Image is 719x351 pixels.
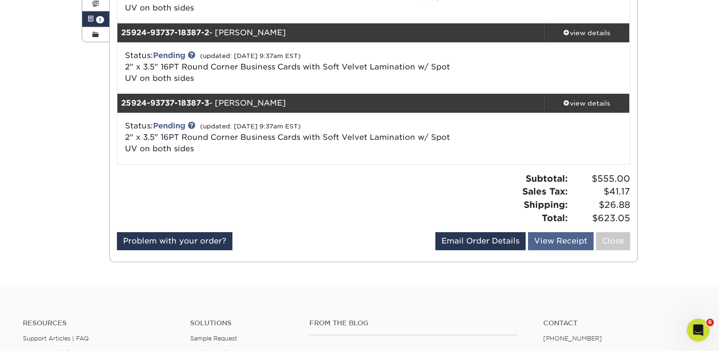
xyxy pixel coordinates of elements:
strong: 25924-93737-18387-3 [121,98,209,107]
strong: Subtotal: [526,173,568,184]
a: Contact [543,319,696,327]
a: Pending [153,51,185,60]
a: Pending [153,121,185,130]
a: 2" x 3.5" 16PT Round Corner Business Cards with Soft Velvet Lamination w/ Spot UV on both sides [125,133,450,153]
span: $623.05 [571,212,630,225]
a: Close [596,232,630,250]
div: - [PERSON_NAME] [117,23,544,42]
div: view details [544,98,630,108]
span: $41.17 [571,185,630,198]
a: 1 [82,11,110,27]
h4: From the Blog [309,319,518,327]
iframe: Intercom live chat [687,319,709,341]
div: Status: [118,120,459,155]
span: 6 [706,319,714,326]
div: view details [544,28,630,38]
a: Support Articles | FAQ [23,335,89,342]
small: (updated: [DATE] 9:37am EST) [200,123,301,130]
a: view details [544,94,630,113]
a: [PHONE_NUMBER] [543,335,602,342]
small: (updated: [DATE] 9:37am EST) [200,52,301,59]
strong: Total: [542,213,568,223]
a: View Receipt [528,232,594,250]
strong: Shipping: [524,199,568,210]
a: view details [544,23,630,42]
a: Sample Request [190,335,237,342]
div: Status: [118,50,459,84]
span: $26.88 [571,198,630,212]
a: Email Order Details [435,232,526,250]
h4: Solutions [190,319,295,327]
div: - [PERSON_NAME] [117,94,544,113]
a: Problem with your order? [117,232,232,250]
span: 1 [96,16,104,23]
h4: Resources [23,319,176,327]
span: $555.00 [571,172,630,185]
a: 2" x 3.5" 16PT Round Corner Business Cards with Soft Velvet Lamination w/ Spot UV on both sides [125,62,450,83]
strong: Sales Tax: [522,186,568,196]
strong: 25924-93737-18387-2 [121,28,209,37]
